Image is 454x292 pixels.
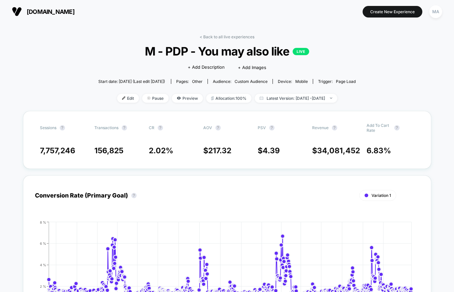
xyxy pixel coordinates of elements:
[142,94,169,103] span: Pause
[208,146,231,155] span: 217.32
[332,125,337,130] button: ?
[213,79,268,84] div: Audience:
[317,146,360,155] span: 34,081,452
[394,125,400,130] button: ?
[158,125,163,130] button: ?
[312,125,329,130] span: Revenue
[363,6,422,18] button: Create New Experience
[318,79,356,84] div: Trigger:
[295,79,308,84] span: mobile
[330,97,332,99] img: end
[60,125,65,130] button: ?
[427,5,444,18] button: MA
[40,241,46,245] tspan: 6 %
[235,79,268,84] span: Custom Audience
[117,94,139,103] span: Edit
[312,146,360,155] span: $
[40,263,46,267] tspan: 4 %
[98,79,165,84] span: Start date: [DATE] (Last edit [DATE])
[27,8,75,15] span: [DOMAIN_NAME]
[238,65,266,70] span: + Add Images
[215,125,221,130] button: ?
[203,146,231,155] span: $
[40,284,46,288] tspan: 2 %
[206,94,251,103] span: Allocation: 100%
[372,193,391,198] span: Variation 1
[258,146,280,155] span: $
[10,6,77,17] button: [DOMAIN_NAME]
[263,146,280,155] span: 4.39
[200,34,254,39] a: < Back to all live experiences
[367,146,391,155] span: 6.83 %
[149,146,173,155] span: 2.02 %
[131,193,137,198] button: ?
[40,220,46,224] tspan: 8 %
[147,96,150,100] img: end
[367,123,391,133] span: Add To Cart Rate
[293,48,309,55] p: LIVE
[260,96,263,100] img: calendar
[203,125,212,130] span: AOV
[192,79,203,84] span: other
[188,64,225,71] span: + Add Description
[94,146,123,155] span: 156,825
[273,79,313,84] span: Device:
[258,125,266,130] span: PSV
[40,146,75,155] span: 7,757,246
[336,79,356,84] span: Page Load
[172,94,203,103] span: Preview
[149,125,154,130] span: CR
[12,7,22,17] img: Visually logo
[429,5,442,18] div: MA
[40,125,56,130] span: Sessions
[176,79,203,84] div: Pages:
[255,94,337,103] span: Latest Version: [DATE] - [DATE]
[111,44,343,58] span: M - PDP - You may also like
[94,125,118,130] span: Transactions
[122,125,127,130] button: ?
[211,96,214,100] img: rebalance
[122,96,125,100] img: edit
[269,125,275,130] button: ?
